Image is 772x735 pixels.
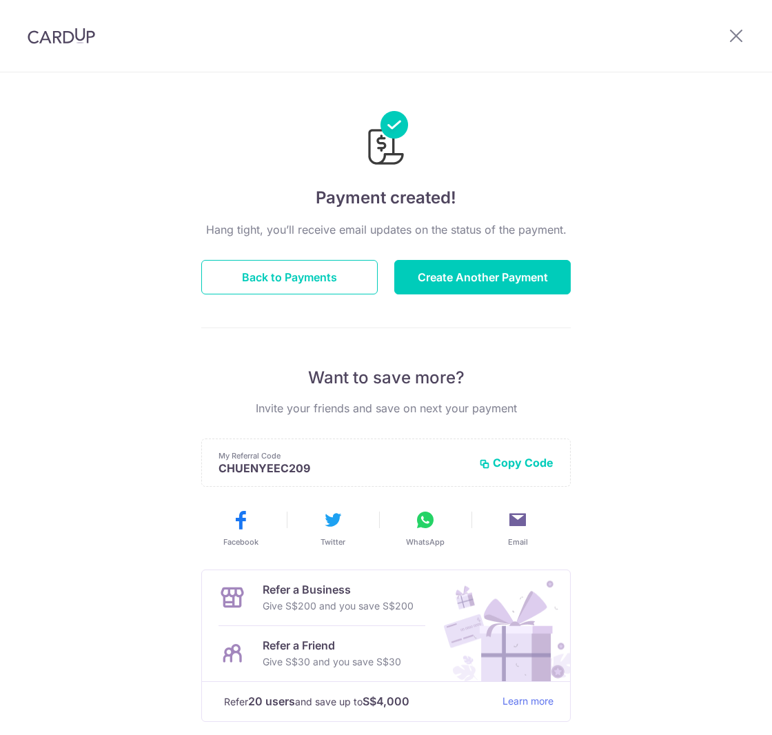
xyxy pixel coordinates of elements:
button: Back to Payments [201,260,378,294]
p: Want to save more? [201,367,571,389]
span: Twitter [321,536,345,547]
img: CardUp [28,28,95,44]
p: Give S$200 and you save S$200 [263,598,414,614]
span: WhatsApp [406,536,445,547]
p: Hang tight, you’ll receive email updates on the status of the payment. [201,221,571,238]
img: Payments [364,111,408,169]
a: Learn more [502,693,553,710]
p: Give S$30 and you save S$30 [263,654,401,670]
button: Create Another Payment [394,260,571,294]
strong: S$4,000 [363,693,409,709]
img: Refer [431,570,570,681]
button: Twitter [292,509,374,547]
iframe: Opens a widget where you can find more information [683,694,758,728]
button: Copy Code [479,456,553,470]
button: WhatsApp [385,509,466,547]
button: Facebook [200,509,281,547]
strong: 20 users [248,693,295,709]
span: Facebook [223,536,258,547]
p: My Referral Code [219,450,468,461]
p: CHUENYEEC209 [219,461,468,475]
p: Invite your friends and save on next your payment [201,400,571,416]
p: Refer a Business [263,581,414,598]
span: Email [508,536,528,547]
p: Refer and save up to [224,693,491,710]
button: Email [477,509,558,547]
p: Refer a Friend [263,637,401,654]
h4: Payment created! [201,185,571,210]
